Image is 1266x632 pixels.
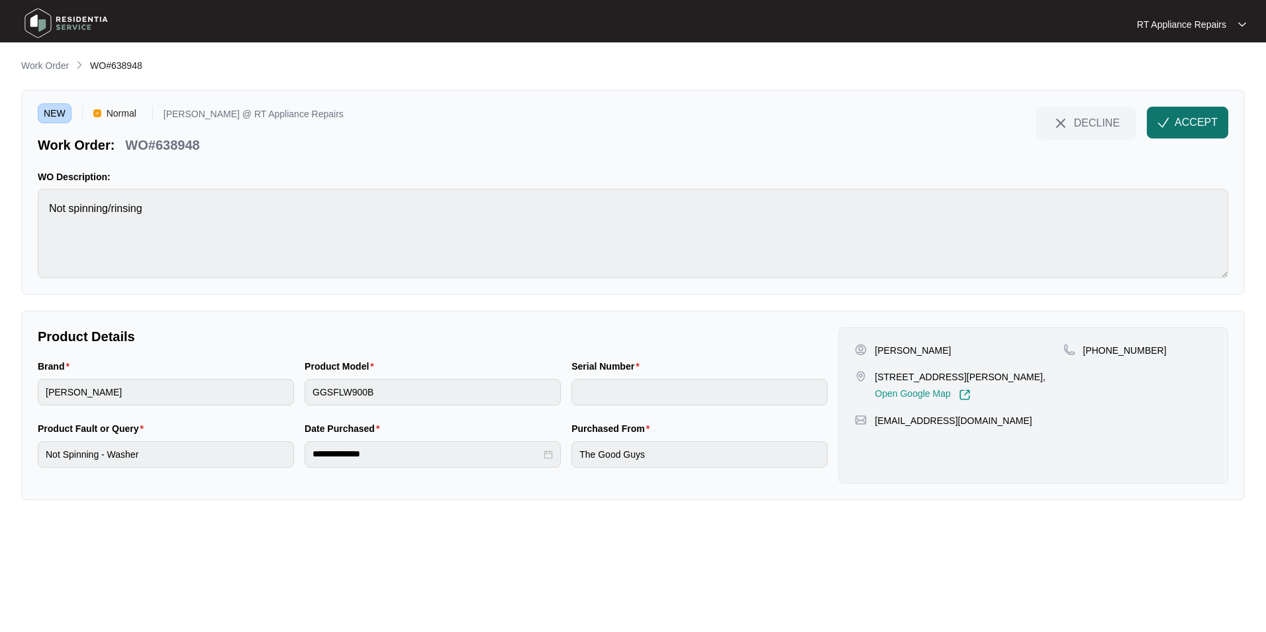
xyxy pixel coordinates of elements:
[164,109,344,123] p: [PERSON_NAME] @ RT Appliance Repairs
[875,344,951,357] p: [PERSON_NAME]
[855,414,867,426] img: map-pin
[74,60,85,70] img: chevron-right
[313,447,541,461] input: Date Purchased
[571,360,644,373] label: Serial Number
[38,379,294,405] input: Brand
[959,389,971,401] img: Link-External
[20,3,113,43] img: residentia service logo
[875,414,1032,427] p: [EMAIL_ADDRESS][DOMAIN_NAME]
[1083,344,1167,357] p: [PHONE_NUMBER]
[1147,107,1228,138] button: check-IconACCEPT
[38,136,115,154] p: Work Order:
[1238,21,1246,28] img: dropdown arrow
[1074,115,1120,130] span: DECLINE
[125,136,199,154] p: WO#638948
[855,370,867,382] img: map-pin
[1036,107,1136,138] button: close-IconDECLINE
[93,109,101,117] img: Vercel Logo
[19,59,72,74] a: Work Order
[1137,18,1226,31] p: RT Appliance Repairs
[305,422,385,435] label: Date Purchased
[38,327,828,346] p: Product Details
[38,170,1228,184] p: WO Description:
[21,59,69,72] p: Work Order
[1063,344,1075,356] img: map-pin
[38,441,294,468] input: Product Fault or Query
[101,103,142,123] span: Normal
[1175,115,1218,131] span: ACCEPT
[38,189,1228,278] textarea: Not spinning/rinsing
[305,379,561,405] input: Product Model
[875,389,970,401] a: Open Google Map
[1157,117,1169,129] img: check-Icon
[90,60,142,71] span: WO#638948
[571,379,828,405] input: Serial Number
[1053,115,1069,131] img: close-Icon
[855,344,867,356] img: user-pin
[875,370,1046,384] p: [STREET_ADDRESS][PERSON_NAME],
[305,360,379,373] label: Product Model
[571,422,655,435] label: Purchased From
[38,103,72,123] span: NEW
[38,422,149,435] label: Product Fault or Query
[38,360,75,373] label: Brand
[571,441,828,468] input: Purchased From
